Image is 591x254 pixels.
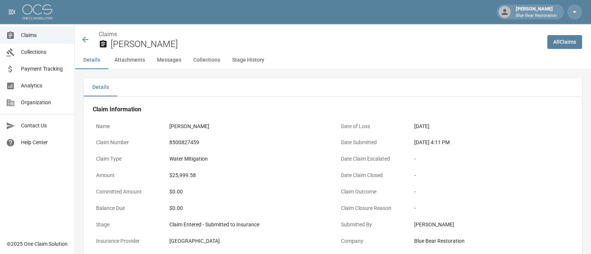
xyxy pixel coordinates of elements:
[414,139,570,146] div: [DATE] 4:11 PM
[414,237,570,245] div: Blue Bear Restoration
[21,99,68,106] span: Organization
[151,51,187,69] button: Messages
[84,78,117,96] button: Details
[169,155,325,163] div: Water Mitigation
[99,31,117,38] a: Claims
[169,237,325,245] div: [GEOGRAPHIC_DATA]
[93,217,160,232] p: Stage
[4,4,19,19] button: open drawer
[93,201,160,216] p: Balance Due
[226,51,270,69] button: Stage History
[169,171,325,179] div: $25,999.58
[111,39,541,50] h2: [PERSON_NAME]
[414,171,570,179] div: -
[84,78,582,96] div: details tabs
[338,152,405,166] p: Date Claim Escalated
[21,48,68,56] span: Collections
[93,135,160,150] p: Claim Number
[169,221,325,229] div: Claim Entered - Submitted to Insurance
[75,51,108,69] button: Details
[338,135,405,150] p: Date Submitted
[21,31,68,39] span: Claims
[338,185,405,199] p: Claim Outcome
[93,152,160,166] p: Claim Type
[21,139,68,146] span: Help Center
[547,35,582,49] a: AllClaims
[75,51,591,69] div: anchor tabs
[414,221,570,229] div: [PERSON_NAME]
[93,106,573,113] h4: Claim Information
[169,139,325,146] div: 8500827459
[99,30,541,39] nav: breadcrumb
[516,13,557,19] p: Blue Bear Restoration
[338,234,405,248] p: Company
[22,4,52,19] img: ocs-logo-white-transparent.png
[338,119,405,134] p: Date of Loss
[7,240,68,248] div: © 2025 One Claim Solution
[338,201,405,216] p: Claim Closure Reason
[414,204,570,212] div: -
[93,185,160,199] p: Committed Amount
[108,51,151,69] button: Attachments
[414,188,570,196] div: -
[513,5,560,19] div: [PERSON_NAME]
[338,217,405,232] p: Submitted By
[169,188,325,196] div: $0.00
[338,168,405,183] p: Date Claim Closed
[21,122,68,130] span: Contact Us
[21,65,68,73] span: Payment Tracking
[414,123,570,130] div: [DATE]
[93,234,160,248] p: Insurance Provider
[93,168,160,183] p: Amount
[169,123,325,130] div: [PERSON_NAME]
[21,82,68,90] span: Analytics
[169,204,325,212] div: $0.00
[187,51,226,69] button: Collections
[414,155,570,163] div: -
[93,119,160,134] p: Name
